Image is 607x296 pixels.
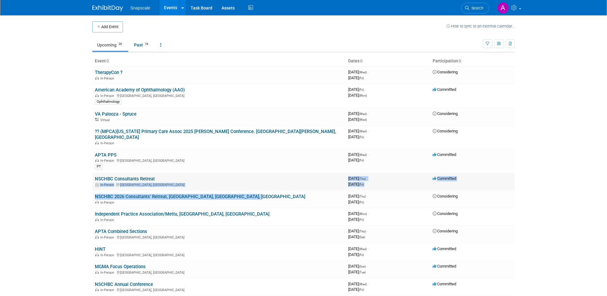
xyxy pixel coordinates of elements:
span: [DATE] [348,93,367,98]
span: (Mon) [359,94,367,97]
a: MGMA Focus Operations [95,264,146,269]
span: [DATE] [348,229,367,233]
div: [GEOGRAPHIC_DATA], [GEOGRAPHIC_DATA] [95,182,343,187]
span: (Fri) [359,135,364,139]
img: Virtual Event [95,118,99,121]
span: [DATE] [348,70,369,74]
span: (Wed) [359,130,367,133]
span: Committed [433,152,456,157]
span: In-Person [100,201,116,205]
span: [DATE] [348,87,366,92]
a: TherapyCon ? [95,70,122,75]
span: [DATE] [348,111,369,116]
span: Considering [433,194,458,198]
a: Sort by Event Name [106,58,109,63]
a: Sort by Participation Type [458,58,461,63]
span: Virtual [100,118,111,122]
span: In-Person [100,288,116,292]
div: [GEOGRAPHIC_DATA], [GEOGRAPHIC_DATA] [95,252,343,257]
span: [DATE] [348,200,364,204]
button: Add Event [92,21,123,32]
span: In-Person [100,218,116,222]
a: HINT [95,246,106,252]
span: (Fri) [359,288,364,291]
span: (Sun) [359,265,366,268]
th: Dates [346,56,430,66]
span: (Wed) [359,247,367,251]
span: - [368,282,369,286]
span: In-Person [100,94,116,98]
a: NSCHBC 2026 Consultants’ Retreat, [GEOGRAPHIC_DATA], [GEOGRAPHIC_DATA], [GEOGRAPHIC_DATA] [95,194,305,199]
a: NSCHBC Consultants Retreat [95,176,155,182]
span: [DATE] [348,182,364,187]
a: How to sync to an external calendar... [446,24,515,28]
img: In-Person Event [95,218,99,221]
span: - [368,211,369,216]
img: ExhibitDay [92,5,123,11]
span: Committed [433,176,456,181]
span: (Mon) [359,212,367,216]
span: [DATE] [348,129,369,133]
th: Event [92,56,346,66]
span: - [367,194,367,198]
img: In-Person Event [95,94,99,97]
span: Committed [433,264,456,268]
span: - [365,87,366,92]
img: In-Person Event [95,183,99,186]
span: Considering [433,129,458,133]
span: (Fri) [359,201,364,204]
span: (Wed) [359,71,367,74]
span: (Wed) [359,118,367,121]
span: [DATE] [348,76,364,80]
span: [DATE] [348,194,367,198]
a: APTA Combined Sections [95,229,147,234]
span: [DATE] [348,282,369,286]
span: (Thu) [359,195,366,198]
span: (Sat) [359,235,365,239]
span: [DATE] [348,264,367,268]
div: [GEOGRAPHIC_DATA], [GEOGRAPHIC_DATA] [95,270,343,275]
span: [DATE] [348,252,364,257]
span: (Fri) [359,159,364,162]
span: (Thu) [359,177,366,180]
span: [DATE] [348,217,364,222]
span: Committed [433,87,456,92]
span: 20 [117,42,124,46]
span: - [368,246,369,251]
img: In-Person Event [95,271,99,274]
img: In-Person Event [95,159,99,162]
img: In-Person Event [95,235,99,239]
span: Considering [433,211,458,216]
div: PT [95,164,103,169]
div: [GEOGRAPHIC_DATA], [GEOGRAPHIC_DATA] [95,287,343,292]
img: In-Person Event [95,201,99,204]
span: In-Person [100,235,116,239]
a: NSCHBC Annual Conference [95,282,153,287]
span: (Wed) [359,112,367,116]
span: Committed [433,282,456,286]
span: Snapscale [130,6,150,10]
span: [DATE] [348,176,367,181]
th: Participation [430,56,515,66]
a: APTA PPS [95,152,117,158]
div: Ophthalmology [95,99,121,105]
div: [GEOGRAPHIC_DATA], [GEOGRAPHIC_DATA] [95,235,343,239]
a: Sort by Start Date [359,58,363,63]
div: [GEOGRAPHIC_DATA], [GEOGRAPHIC_DATA] [95,158,343,163]
span: [DATE] [348,287,364,292]
span: - [368,111,369,116]
span: (Wed) [359,153,367,157]
span: - [367,176,367,181]
span: In-Person [100,183,116,187]
span: (Thu) [359,230,366,233]
span: - [368,152,369,157]
span: (Wed) [359,283,367,286]
span: [DATE] [348,270,366,274]
div: [GEOGRAPHIC_DATA], [GEOGRAPHIC_DATA] [95,93,343,98]
span: In-Person [100,141,116,145]
a: Upcoming20 [92,39,128,51]
span: [DATE] [348,211,369,216]
span: 16 [143,42,150,46]
span: Considering [433,70,458,74]
span: In-Person [100,76,116,80]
